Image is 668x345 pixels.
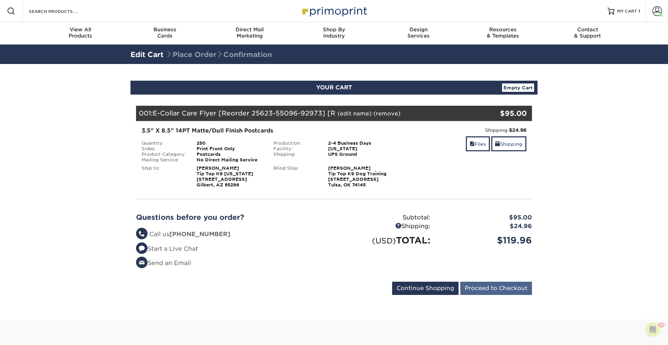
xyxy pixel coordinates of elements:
a: Resources& Templates [461,22,545,45]
a: Edit Cart [130,50,164,59]
div: [US_STATE] [323,146,400,152]
iframe: Google Customer Reviews [2,324,59,343]
a: Send an Email [136,259,191,266]
div: Shipping: [268,152,323,157]
div: $119.96 [436,234,537,247]
span: Business [123,26,207,33]
input: Proceed to Checkout [460,282,532,295]
div: & Templates [461,26,545,39]
div: $95.00 [436,213,537,222]
div: Facility: [268,146,323,152]
div: Ship to: [136,166,191,188]
div: 3.5" X 8.5" 14PT Matte/Dull Finish Postcards [142,127,395,135]
div: Print Front Only [191,146,268,152]
strong: [PHONE_NUMBER] [169,231,230,238]
div: Marketing [207,26,292,39]
div: 2-4 Business Days [323,141,400,146]
div: Production: [268,141,323,146]
div: Postcards [191,152,268,157]
span: Design [376,26,461,33]
a: BusinessCards [123,22,207,45]
div: 001: [136,106,466,121]
span: Direct Mail [207,26,292,33]
div: Sides: [136,146,191,152]
span: Place Order Confirmation [166,50,272,59]
a: DesignServices [376,22,461,45]
strong: [PERSON_NAME] Tip Top K9 Dog Training [STREET_ADDRESS] Tulsa, OK 74145 [328,166,387,187]
div: No Direct Mailing Service [191,157,268,163]
input: Continue Shopping [392,282,459,295]
div: & Support [545,26,630,39]
div: Products [38,26,123,39]
a: Start a Live Chat [136,245,198,252]
span: files [470,141,475,147]
div: Shipping: [405,127,526,134]
h2: Questions before you order? [136,213,329,222]
a: Contact& Support [545,22,630,45]
div: $24.96 [436,222,537,231]
a: (edit name) [337,110,372,117]
div: Product Category: [136,152,191,157]
span: 10 [659,321,667,327]
a: (remove) [373,110,400,117]
span: E-Collar Care Flyer [Reorder 25623-55096-92973] [R [153,109,335,117]
div: 250 [191,141,268,146]
span: View All [38,26,123,33]
input: SEARCH PRODUCTS..... [28,7,96,15]
span: Resources [461,26,545,33]
a: View AllProducts [38,22,123,45]
div: Services [376,26,461,39]
strong: $24.96 [509,127,526,133]
div: Subtotal: [334,213,436,222]
span: Shop By [292,26,376,33]
a: Shipping [491,136,526,151]
div: Shipping: [334,222,436,231]
div: $95.00 [466,108,527,119]
span: 1 [638,9,640,14]
a: Direct MailMarketing [207,22,292,45]
div: Blind Ship: [268,166,323,188]
span: shipping [495,141,500,147]
div: UPS Ground [323,152,400,157]
div: Industry [292,26,376,39]
a: Shop ByIndustry [292,22,376,45]
strong: [PERSON_NAME] Tip Top K9 [US_STATE] [STREET_ADDRESS] Gilbert, AZ 85296 [197,166,253,187]
div: TOTAL: [334,234,436,247]
a: Empty Cart [502,83,534,92]
span: YOUR CART [316,84,352,91]
span: MY CART [617,8,637,14]
a: Files [466,136,490,151]
span: Contact [545,26,630,33]
img: Primoprint [299,3,369,18]
small: (USD) [372,236,396,245]
div: Mailing Service: [136,157,191,163]
div: Cards [123,26,207,39]
iframe: Intercom live chat [644,321,661,338]
li: Call us [136,230,329,239]
div: Quantity: [136,141,191,146]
